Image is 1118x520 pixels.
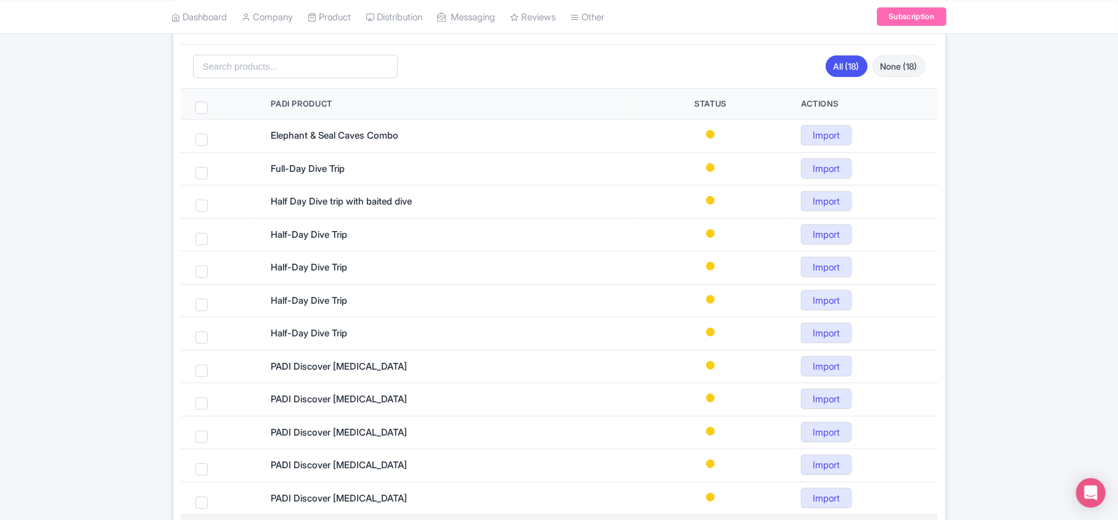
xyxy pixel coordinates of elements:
[271,426,456,440] div: PADI Discover Scuba Diving
[801,356,852,376] a: Import
[271,261,456,275] div: Half-Day Dive Trip
[801,158,852,179] a: Import
[801,224,852,245] a: Import
[271,392,456,407] div: PADI Discover Scuba Diving
[801,389,852,409] a: Import
[1076,478,1106,508] div: Open Intercom Messenger
[256,89,635,120] th: Padi Product
[801,488,852,508] a: Import
[873,55,926,77] a: None (18)
[271,360,456,374] div: PADI Discover Scuba Diving
[271,492,456,506] div: PADI Discover Scuba Diving
[826,55,868,77] a: All (18)
[271,327,456,341] div: Half-Day Dive Trip
[271,294,456,308] div: Half-Day Dive Trip
[801,290,852,311] a: Import
[271,129,456,143] div: Elephant & Seal Caves Combo
[271,458,456,473] div: PADI Discover Scuba Diving
[801,191,852,211] a: Import
[801,422,852,442] a: Import
[786,89,938,120] th: Actions
[193,55,398,78] input: Search products...
[271,162,456,176] div: Full-Day Dive Trip
[801,257,852,277] a: Import
[877,7,946,26] a: Subscription
[801,323,852,343] a: Import
[271,228,456,242] div: Half-Day Dive Trip
[635,89,786,120] th: Status
[801,455,852,475] a: Import
[271,195,456,209] div: Half Day Dive trip with baited dive
[801,125,852,145] a: Import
